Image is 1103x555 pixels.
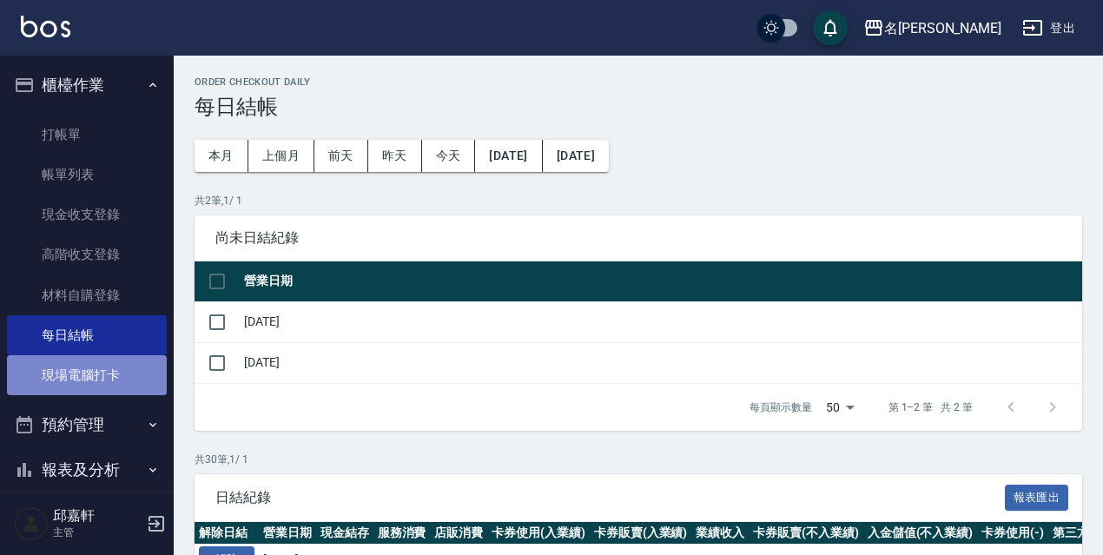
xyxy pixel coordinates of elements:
[195,140,248,172] button: 本月
[7,275,167,315] a: 材料自購登錄
[53,525,142,540] p: 主管
[863,522,978,545] th: 入金儲值(不入業績)
[7,115,167,155] a: 打帳單
[543,140,609,172] button: [DATE]
[240,301,1082,342] td: [DATE]
[422,140,476,172] button: 今天
[487,522,590,545] th: 卡券使用(入業績)
[590,522,692,545] th: 卡券販賣(入業績)
[475,140,542,172] button: [DATE]
[7,355,167,395] a: 現場電腦打卡
[215,229,1061,247] span: 尚未日結紀錄
[215,489,1005,506] span: 日結紀錄
[1005,488,1069,505] a: 報表匯出
[7,155,167,195] a: 帳單列表
[1015,12,1082,44] button: 登出
[195,522,259,545] th: 解除日結
[314,140,368,172] button: 前天
[373,522,431,545] th: 服務消費
[884,17,1001,39] div: 名[PERSON_NAME]
[53,507,142,525] h5: 邱嘉軒
[195,95,1082,119] h3: 每日結帳
[1005,485,1069,512] button: 報表匯出
[888,400,973,415] p: 第 1–2 筆 共 2 筆
[248,140,314,172] button: 上個月
[7,447,167,492] button: 報表及分析
[819,384,861,431] div: 50
[195,452,1082,467] p: 共 30 筆, 1 / 1
[240,261,1082,302] th: 營業日期
[7,195,167,235] a: 現金收支登錄
[749,522,863,545] th: 卡券販賣(不入業績)
[7,315,167,355] a: 每日結帳
[195,193,1082,208] p: 共 2 筆, 1 / 1
[691,522,749,545] th: 業績收入
[14,506,49,541] img: Person
[7,63,167,108] button: 櫃檯作業
[430,522,487,545] th: 店販消費
[813,10,848,45] button: save
[195,76,1082,88] h2: Order checkout daily
[856,10,1008,46] button: 名[PERSON_NAME]
[316,522,373,545] th: 現金結存
[750,400,812,415] p: 每頁顯示數量
[7,402,167,447] button: 預約管理
[368,140,422,172] button: 昨天
[259,522,316,545] th: 營業日期
[977,522,1048,545] th: 卡券使用(-)
[7,235,167,274] a: 高階收支登錄
[21,16,70,37] img: Logo
[240,342,1082,383] td: [DATE]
